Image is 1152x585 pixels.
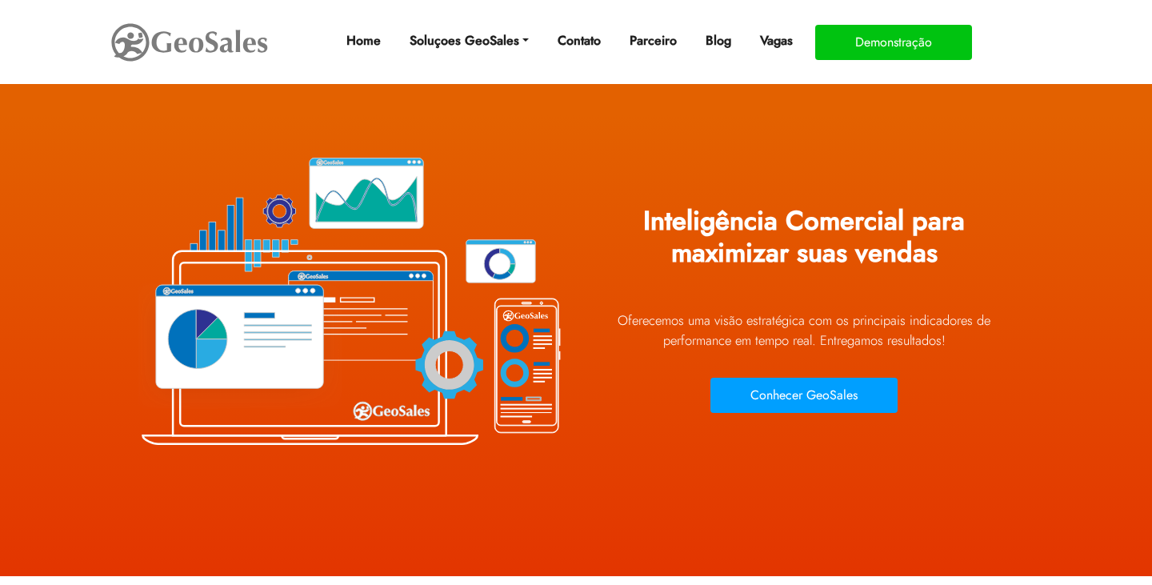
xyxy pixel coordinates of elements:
[699,25,738,57] a: Blog
[754,25,799,57] a: Vagas
[588,311,1020,351] p: Oferecemos uma visão estratégica com os principais indicadores de performance em tempo real. Ent...
[403,25,535,57] a: Soluçoes GeoSales
[110,20,270,65] img: GeoSales
[132,120,564,480] img: Plataforma GeoSales
[551,25,607,57] a: Contato
[588,194,1020,293] h1: Inteligência Comercial para maximizar suas vendas
[340,25,387,57] a: Home
[623,25,683,57] a: Parceiro
[710,378,898,413] button: Conhecer GeoSales
[815,25,972,60] button: Demonstração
